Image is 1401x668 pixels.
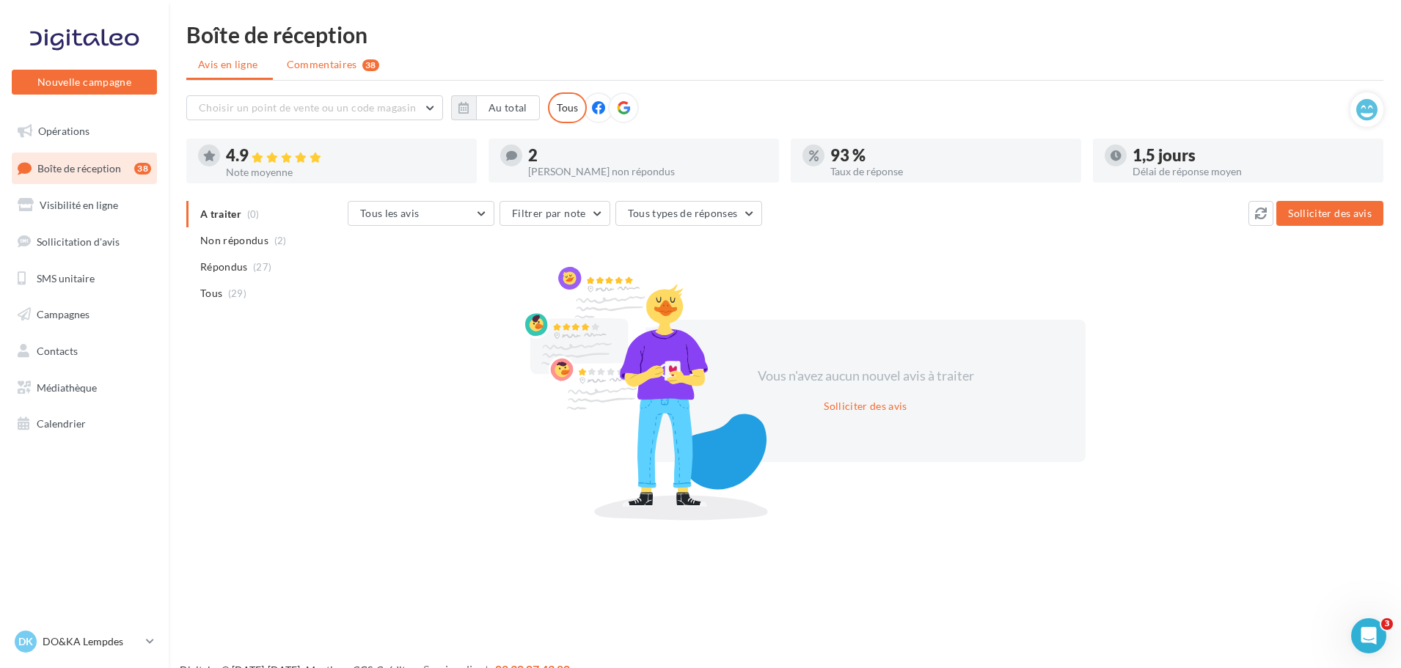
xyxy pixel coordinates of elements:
[9,116,160,147] a: Opérations
[287,57,357,72] span: Commentaires
[360,207,420,219] span: Tous les avis
[9,153,160,184] a: Boîte de réception38
[739,367,992,386] div: Vous n'avez aucun nouvel avis à traiter
[451,95,540,120] button: Au total
[37,161,121,174] span: Boîte de réception
[37,271,95,284] span: SMS unitaire
[186,95,443,120] button: Choisir un point de vente ou un code magasin
[200,233,268,248] span: Non répondus
[226,147,465,164] div: 4.9
[628,207,738,219] span: Tous types de réponses
[12,628,157,656] a: DK DO&KA Lempdes
[528,166,767,177] div: [PERSON_NAME] non répondus
[9,408,160,439] a: Calendrier
[1133,166,1372,177] div: Délai de réponse moyen
[476,95,540,120] button: Au total
[362,59,379,71] div: 38
[1381,618,1393,630] span: 3
[37,235,120,248] span: Sollicitation d'avis
[528,147,767,164] div: 2
[274,235,287,246] span: (2)
[200,260,248,274] span: Répondus
[253,261,271,273] span: (27)
[830,166,1069,177] div: Taux de réponse
[1133,147,1372,164] div: 1,5 jours
[818,397,913,415] button: Solliciter des avis
[43,634,140,649] p: DO&KA Lempdes
[348,201,494,226] button: Tous les avis
[199,101,416,114] span: Choisir un point de vente ou un code magasin
[830,147,1069,164] div: 93 %
[615,201,762,226] button: Tous types de réponses
[37,381,97,394] span: Médiathèque
[9,372,160,403] a: Médiathèque
[1351,618,1386,653] iframe: Intercom live chat
[186,23,1383,45] div: Boîte de réception
[37,345,78,357] span: Contacts
[9,299,160,330] a: Campagnes
[9,190,160,221] a: Visibilité en ligne
[228,287,246,299] span: (29)
[9,336,160,367] a: Contacts
[200,286,222,301] span: Tous
[37,417,86,430] span: Calendrier
[9,263,160,294] a: SMS unitaire
[226,167,465,177] div: Note moyenne
[1276,201,1383,226] button: Solliciter des avis
[40,199,118,211] span: Visibilité en ligne
[12,70,157,95] button: Nouvelle campagne
[37,308,89,320] span: Campagnes
[38,125,89,137] span: Opérations
[500,201,610,226] button: Filtrer par note
[18,634,33,649] span: DK
[548,92,587,123] div: Tous
[9,227,160,257] a: Sollicitation d'avis
[134,163,151,175] div: 38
